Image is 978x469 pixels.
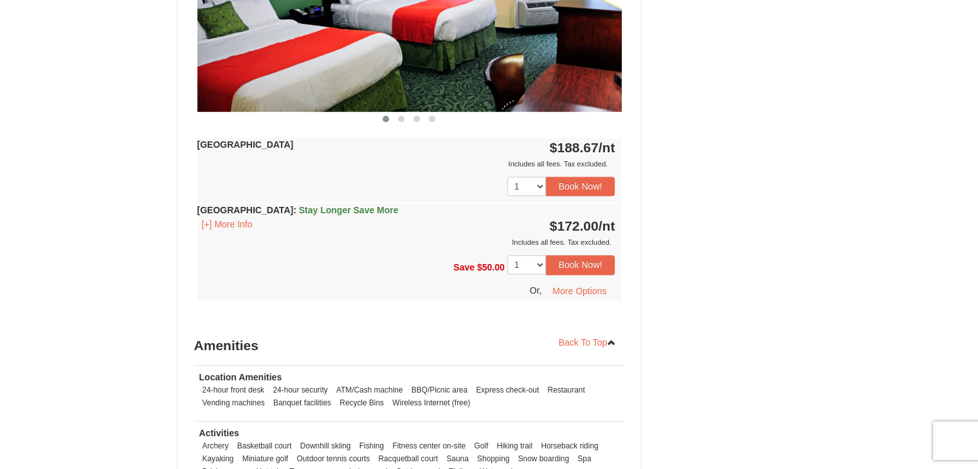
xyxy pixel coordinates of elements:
li: Kayaking [199,452,237,465]
span: $50.00 [477,262,505,272]
li: Shopping [474,452,512,465]
li: Downhill skiing [297,439,354,452]
span: Stay Longer Save More [299,205,399,215]
div: Includes all fees. Tax excluded. [197,157,615,170]
li: Recycle Bins [336,396,387,409]
li: Vending machines [199,396,268,409]
strong: Location Amenities [199,372,282,382]
li: Wireless Internet (free) [389,396,473,409]
strong: Activities [199,428,239,438]
button: Book Now! [546,255,615,274]
li: 24-hour front desk [199,384,268,396]
li: Fishing [356,439,387,452]
li: Miniature golf [239,452,291,465]
li: Restaurant [544,384,588,396]
button: More Options [544,281,615,301]
strong: [GEOGRAPHIC_DATA] [197,139,294,150]
li: Spa [574,452,594,465]
li: Banquet facilities [270,396,334,409]
li: Horseback riding [538,439,601,452]
div: Includes all fees. Tax excluded. [197,236,615,249]
li: Basketball court [234,439,295,452]
li: ATM/Cash machine [333,384,406,396]
a: Back To Top [550,333,625,352]
li: Express check-out [473,384,542,396]
strong: $188.67 [550,140,615,155]
li: BBQ/Picnic area [408,384,471,396]
li: Archery [199,439,232,452]
span: /nt [599,140,615,155]
span: /nt [599,218,615,233]
span: : [293,205,296,215]
h3: Amenities [194,333,625,358]
span: Or, [530,285,542,295]
li: Racquetball court [375,452,441,465]
li: Outdoor tennis courts [293,452,373,465]
button: Book Now! [546,177,615,196]
span: Save [453,262,475,272]
li: Snow boarding [515,452,572,465]
li: Hiking trail [493,439,536,452]
button: [+] More Info [197,217,257,231]
li: Golf [471,439,491,452]
li: Fitness center on-site [389,439,469,452]
span: $172.00 [550,218,599,233]
li: Sauna [443,452,471,465]
strong: [GEOGRAPHIC_DATA] [197,205,399,215]
li: 24-hour security [269,384,331,396]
